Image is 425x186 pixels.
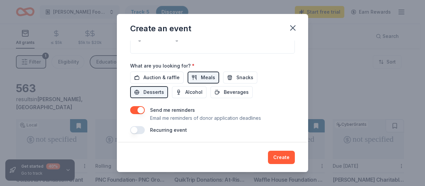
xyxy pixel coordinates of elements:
[185,88,203,96] span: Alcohol
[150,127,187,133] label: Recurring event
[224,88,249,96] span: Beverages
[211,86,253,98] button: Beverages
[201,74,215,82] span: Meals
[236,74,253,82] span: Snacks
[130,23,191,34] div: Create an event
[150,114,261,122] p: Email me reminders of donor application deadlines
[268,151,295,164] button: Create
[130,72,184,84] button: Auction & raffle
[188,72,219,84] button: Meals
[150,107,195,113] label: Send me reminders
[130,86,168,98] button: Desserts
[143,74,180,82] span: Auction & raffle
[223,72,257,84] button: Snacks
[172,86,207,98] button: Alcohol
[130,63,195,69] label: What are you looking for?
[143,88,164,96] span: Desserts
